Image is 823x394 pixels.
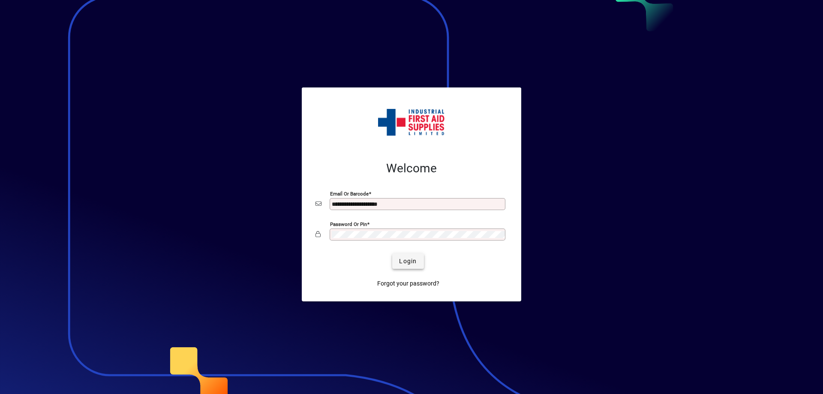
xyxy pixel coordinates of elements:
mat-label: Password or Pin [330,221,367,227]
span: Forgot your password? [377,279,439,288]
a: Forgot your password? [374,276,443,291]
button: Login [392,253,424,269]
h2: Welcome [315,161,508,176]
span: Login [399,257,417,266]
mat-label: Email or Barcode [330,191,369,197]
